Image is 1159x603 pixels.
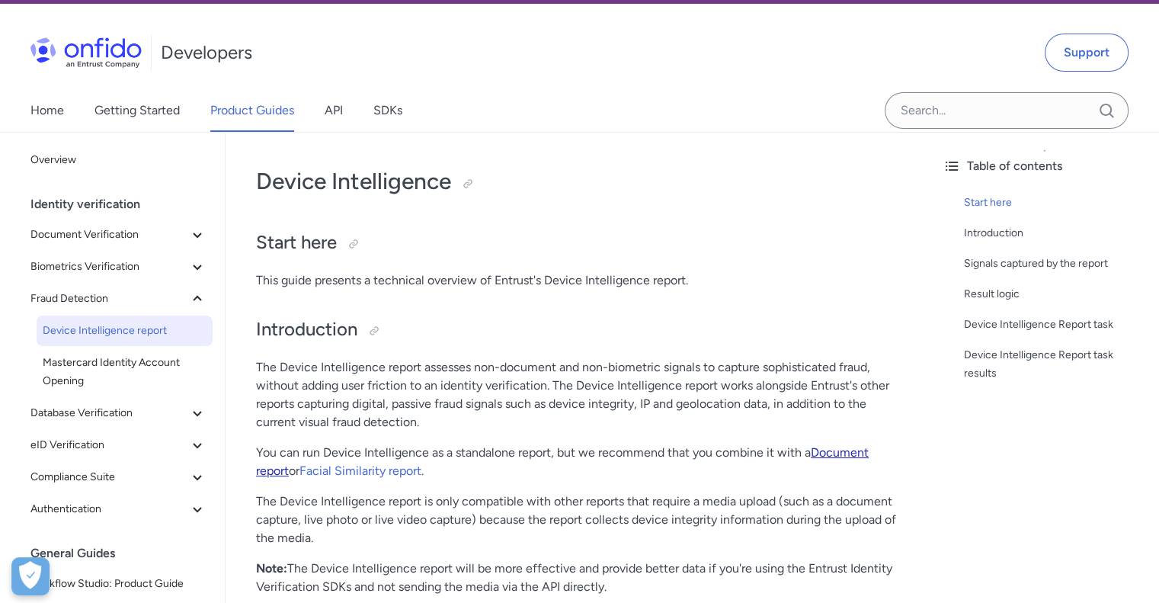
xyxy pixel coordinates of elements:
p: The Device Intelligence report will be more effective and provide better data if you're using the... [256,560,900,596]
strong: Note: [256,561,287,576]
button: Open Preferences [11,557,50,595]
span: Biometrics Verification [30,258,188,276]
button: Biometrics Verification [24,252,213,282]
a: API [325,89,343,132]
h1: Device Intelligence [256,166,900,197]
button: Database Verification [24,398,213,428]
h1: Developers [161,40,252,65]
p: You can run Device Intelligence as a standalone report, but we recommend that you combine it with... [256,444,900,480]
span: Authentication [30,500,188,518]
button: Document Verification [24,220,213,250]
span: Device Intelligence report [43,322,207,340]
button: Fraud Detection [24,284,213,314]
p: The Device Intelligence report assesses non-document and non-biometric signals to capture sophist... [256,358,900,431]
a: Introduction [964,224,1147,242]
h2: Introduction [256,317,900,343]
div: Cookie Preferences [11,557,50,595]
span: eID Verification [30,436,188,454]
a: Device Intelligence Report task results [964,346,1147,383]
p: The Device Intelligence report is only compatible with other reports that require a media upload ... [256,492,900,547]
span: Workflow Studio: Product Guide [30,575,207,593]
a: Document report [256,445,869,478]
span: Mastercard Identity Account Opening [43,354,207,390]
a: Overview [24,145,213,175]
button: Compliance Suite [24,462,213,492]
div: Table of contents [943,157,1147,175]
span: Database Verification [30,404,188,422]
a: Product Guides [210,89,294,132]
span: Overview [30,151,207,169]
a: Signals captured by the report [964,255,1147,273]
a: Device Intelligence Report task [964,316,1147,334]
a: Home [30,89,64,132]
span: Compliance Suite [30,468,188,486]
input: Onfido search input field [885,92,1129,129]
a: Getting Started [94,89,180,132]
a: SDKs [373,89,402,132]
span: Document Verification [30,226,188,244]
a: Result logic [964,285,1147,303]
a: Start here [964,194,1147,212]
p: This guide presents a technical overview of Entrust's Device Intelligence report. [256,271,900,290]
div: Identity verification [30,189,219,220]
a: Mastercard Identity Account Opening [37,348,213,396]
button: eID Verification [24,430,213,460]
h2: Start here [256,230,900,256]
span: Fraud Detection [30,290,188,308]
a: Device Intelligence report [37,316,213,346]
button: Authentication [24,494,213,524]
div: General Guides [30,538,219,569]
a: Workflow Studio: Product Guide [24,569,213,599]
a: Support [1045,34,1129,72]
a: Facial Similarity report [299,463,421,478]
img: Onfido Logo [30,37,142,68]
